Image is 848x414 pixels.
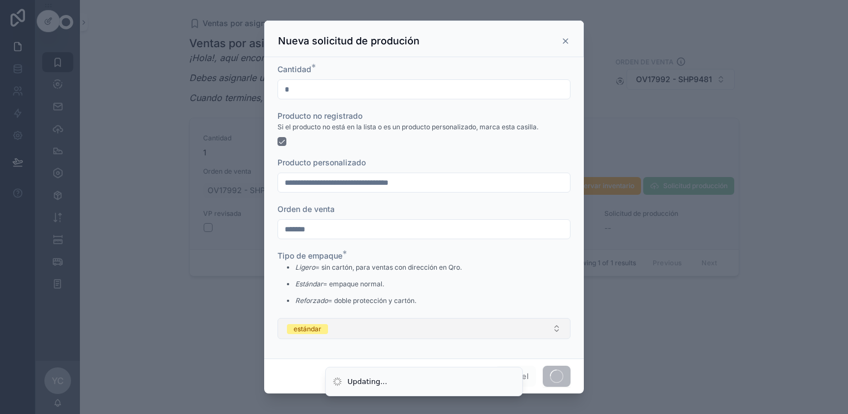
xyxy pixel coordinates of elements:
span: Producto no registrado [277,111,362,120]
em: Reforzado [295,296,328,305]
span: Orden de venta [277,204,335,214]
div: estándar [294,324,321,334]
span: Cantidad [277,64,311,74]
span: Tipo de empaque [277,251,342,260]
h3: Nueva solicitud de produción [278,34,420,48]
p: = doble protección y cartón. [295,296,462,306]
div: Updating... [347,376,387,387]
p: = empaque normal. [295,279,462,289]
button: Select Button [277,318,571,339]
span: Producto personalizado [277,158,366,167]
p: = sin cartón, para ventas con dirección en Qro. [295,262,462,272]
em: Ligero [295,263,315,271]
em: Estándar [295,280,323,288]
span: Si el producto no está en la lista o es un producto personalizado, marca esta casilla. [277,123,538,132]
